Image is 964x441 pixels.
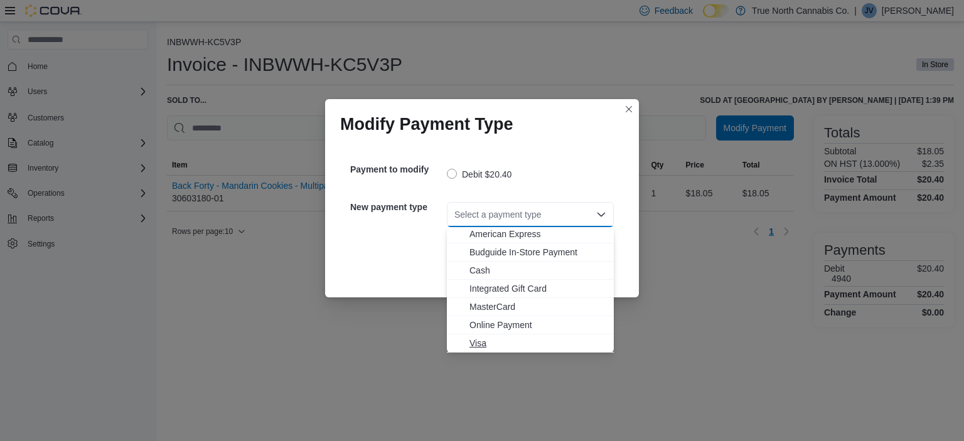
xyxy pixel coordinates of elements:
input: Accessible screen reader label [454,207,456,222]
label: Debit $20.40 [447,167,511,182]
button: Visa [447,334,614,353]
button: Budguide In-Store Payment [447,243,614,262]
button: Cash [447,262,614,280]
button: Closes this modal window [621,102,636,117]
span: Integrated Gift Card [469,282,606,295]
h5: Payment to modify [350,157,444,182]
h5: New payment type [350,194,444,220]
button: Close list of options [596,210,606,220]
span: MasterCard [469,300,606,313]
div: Choose from the following options [447,225,614,353]
button: Online Payment [447,316,614,334]
span: Visa [469,337,606,349]
span: Budguide In-Store Payment [469,246,606,258]
span: Cash [469,264,606,277]
button: Integrated Gift Card [447,280,614,298]
h1: Modify Payment Type [340,114,513,134]
button: American Express [447,225,614,243]
span: Online Payment [469,319,606,331]
span: American Express [469,228,606,240]
button: MasterCard [447,298,614,316]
